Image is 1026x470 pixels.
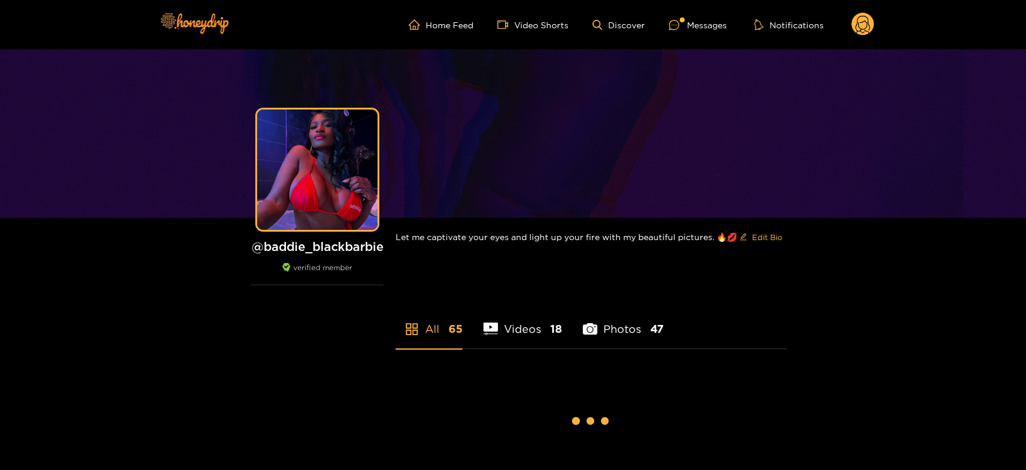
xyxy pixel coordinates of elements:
[251,239,384,254] h1: @ baddie_blackbarbie
[752,231,782,243] span: Edit Bio
[409,19,426,30] span: home
[669,18,727,32] div: Messages
[739,233,747,242] span: edit
[497,19,514,30] span: video-camera
[650,321,664,336] span: 47
[751,19,827,31] button: Notifications
[497,19,568,30] a: Video Shorts
[409,19,473,30] a: Home Feed
[737,227,785,247] button: editEdit Bio
[583,294,664,348] li: Photos
[405,322,419,336] span: appstore
[592,20,645,30] a: Discover
[449,321,462,336] span: 65
[251,263,384,285] div: verified member
[396,218,787,256] div: Let me captivate your eyes and light up your fire with my beautiful pictures. 🔥💋
[396,294,462,348] li: All
[483,294,562,348] li: Videos
[550,321,562,336] span: 18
